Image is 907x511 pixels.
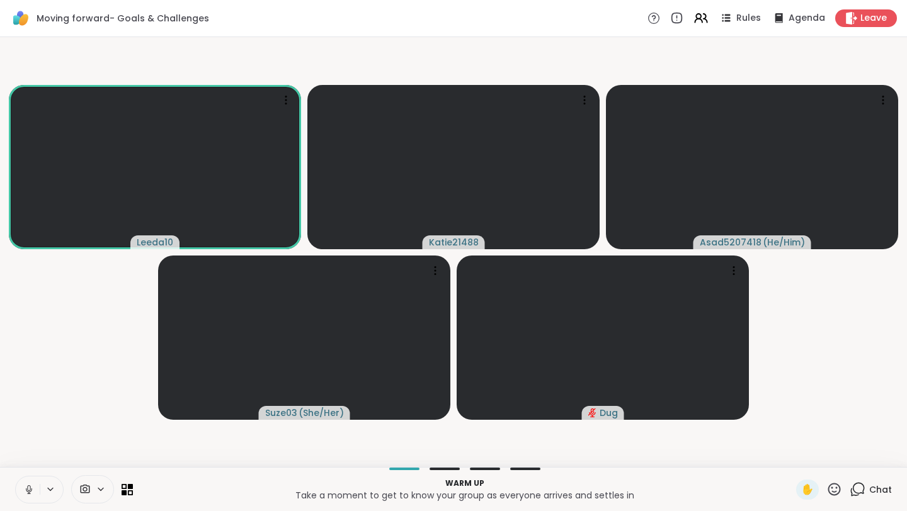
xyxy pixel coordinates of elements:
span: ✋ [801,482,814,497]
span: Leeda10 [137,236,173,249]
span: Chat [869,483,892,496]
span: ( She/Her ) [299,407,344,419]
span: Moving forward- Goals & Challenges [37,12,209,25]
img: ShareWell Logomark [10,8,31,29]
span: Suze03 [265,407,297,419]
span: Rules [736,12,761,25]
span: Leave [860,12,887,25]
span: ( He/Him ) [763,236,805,249]
span: audio-muted [588,408,597,417]
p: Warm up [140,478,789,489]
span: Agenda [789,12,825,25]
span: Dug [600,407,618,419]
span: Katie21488 [429,236,479,249]
p: Take a moment to get to know your group as everyone arrives and settles in [140,489,789,502]
span: Asad5207418 [700,236,762,249]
